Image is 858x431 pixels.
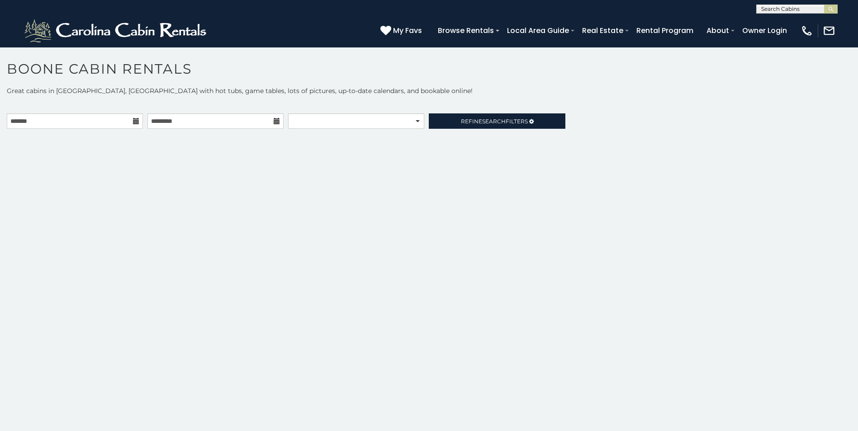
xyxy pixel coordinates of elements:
a: Rental Program [632,23,698,38]
a: My Favs [380,25,424,37]
span: Refine Filters [461,118,528,125]
img: phone-regular-white.png [801,24,813,37]
img: White-1-2.png [23,17,210,44]
img: mail-regular-white.png [823,24,835,37]
span: Search [482,118,506,125]
a: Local Area Guide [502,23,574,38]
a: RefineSearchFilters [429,113,565,129]
a: Browse Rentals [433,23,498,38]
span: My Favs [393,25,422,36]
a: About [702,23,734,38]
a: Real Estate [578,23,628,38]
a: Owner Login [738,23,792,38]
